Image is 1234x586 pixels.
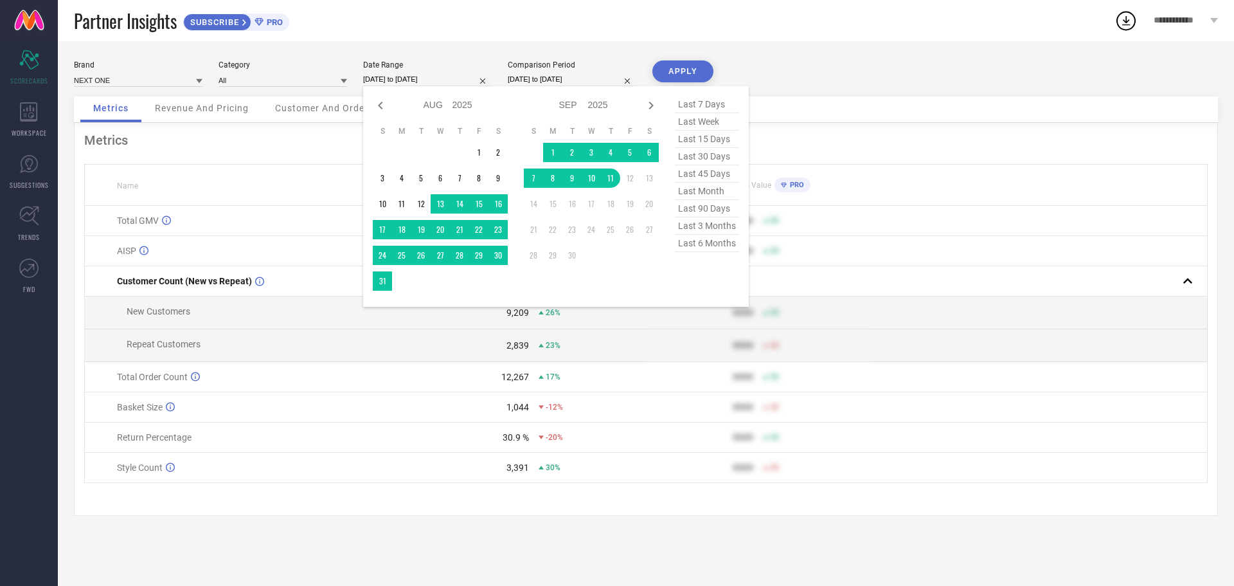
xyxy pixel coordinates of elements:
[488,220,508,239] td: Sat Aug 23 2025
[431,169,450,188] td: Wed Aug 06 2025
[506,402,529,412] div: 1,044
[117,215,159,226] span: Total GMV
[503,432,529,443] div: 30.9 %
[363,73,492,86] input: Select date range
[546,341,560,350] span: 23%
[127,306,190,316] span: New Customers
[562,126,582,136] th: Tuesday
[74,60,202,69] div: Brand
[127,339,201,349] span: Repeat Customers
[12,128,47,138] span: WORKSPACE
[392,126,411,136] th: Monday
[733,340,753,351] div: 9999
[546,403,563,412] span: -12%
[675,113,739,131] span: last week
[392,194,411,214] td: Mon Aug 11 2025
[787,181,804,189] span: PRO
[620,194,639,214] td: Fri Sep 19 2025
[275,103,373,113] span: Customer And Orders
[543,194,562,214] td: Mon Sep 15 2025
[373,246,392,265] td: Sun Aug 24 2025
[562,143,582,162] td: Tue Sep 02 2025
[488,169,508,188] td: Sat Aug 09 2025
[770,246,779,255] span: 50
[733,432,753,443] div: 9999
[411,126,431,136] th: Tuesday
[546,463,560,472] span: 30%
[582,220,601,239] td: Wed Sep 24 2025
[392,246,411,265] td: Mon Aug 25 2025
[10,76,48,86] span: SCORECARDS
[506,340,529,351] div: 2,839
[675,131,739,148] span: last 15 days
[620,169,639,188] td: Fri Sep 12 2025
[524,220,543,239] td: Sun Sep 21 2025
[373,271,392,291] td: Sun Aug 31 2025
[373,169,392,188] td: Sun Aug 03 2025
[469,143,488,162] td: Fri Aug 01 2025
[363,60,492,69] div: Date Range
[117,246,136,256] span: AISP
[373,194,392,214] td: Sun Aug 10 2025
[506,462,529,473] div: 3,391
[411,194,431,214] td: Tue Aug 12 2025
[675,183,739,200] span: last month
[620,143,639,162] td: Fri Sep 05 2025
[601,169,620,188] td: Thu Sep 11 2025
[74,8,177,34] span: Partner Insights
[431,246,450,265] td: Wed Aug 27 2025
[733,372,753,382] div: 9999
[469,169,488,188] td: Fri Aug 08 2025
[582,143,601,162] td: Wed Sep 03 2025
[620,126,639,136] th: Friday
[675,217,739,235] span: last 3 months
[543,126,562,136] th: Monday
[469,220,488,239] td: Fri Aug 22 2025
[450,126,469,136] th: Thursday
[543,220,562,239] td: Mon Sep 22 2025
[450,169,469,188] td: Thu Aug 07 2025
[562,169,582,188] td: Tue Sep 09 2025
[524,246,543,265] td: Sun Sep 28 2025
[183,10,289,31] a: SUBSCRIBEPRO
[264,17,283,27] span: PRO
[675,200,739,217] span: last 90 days
[117,276,252,286] span: Customer Count (New vs Repeat)
[770,341,779,350] span: 50
[431,220,450,239] td: Wed Aug 20 2025
[675,96,739,113] span: last 7 days
[10,180,49,190] span: SUGGESTIONS
[431,194,450,214] td: Wed Aug 13 2025
[582,169,601,188] td: Wed Sep 10 2025
[543,169,562,188] td: Mon Sep 08 2025
[675,235,739,252] span: last 6 months
[770,216,779,225] span: 50
[373,126,392,136] th: Sunday
[524,194,543,214] td: Sun Sep 14 2025
[770,308,779,317] span: 50
[675,148,739,165] span: last 30 days
[524,126,543,136] th: Sunday
[652,60,713,82] button: APPLY
[543,143,562,162] td: Mon Sep 01 2025
[546,308,560,317] span: 26%
[582,194,601,214] td: Wed Sep 17 2025
[18,232,40,242] span: TRENDS
[639,194,659,214] td: Sat Sep 20 2025
[23,284,35,294] span: FWD
[431,126,450,136] th: Wednesday
[117,432,192,443] span: Return Percentage
[643,98,659,113] div: Next month
[155,103,249,113] span: Revenue And Pricing
[184,17,242,27] span: SUBSCRIBE
[733,462,753,473] div: 9999
[733,402,753,412] div: 9999
[733,307,753,318] div: 9999
[469,126,488,136] th: Friday
[601,220,620,239] td: Thu Sep 25 2025
[639,220,659,239] td: Sat Sep 27 2025
[582,126,601,136] th: Wednesday
[469,246,488,265] td: Fri Aug 29 2025
[117,402,163,412] span: Basket Size
[117,181,138,190] span: Name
